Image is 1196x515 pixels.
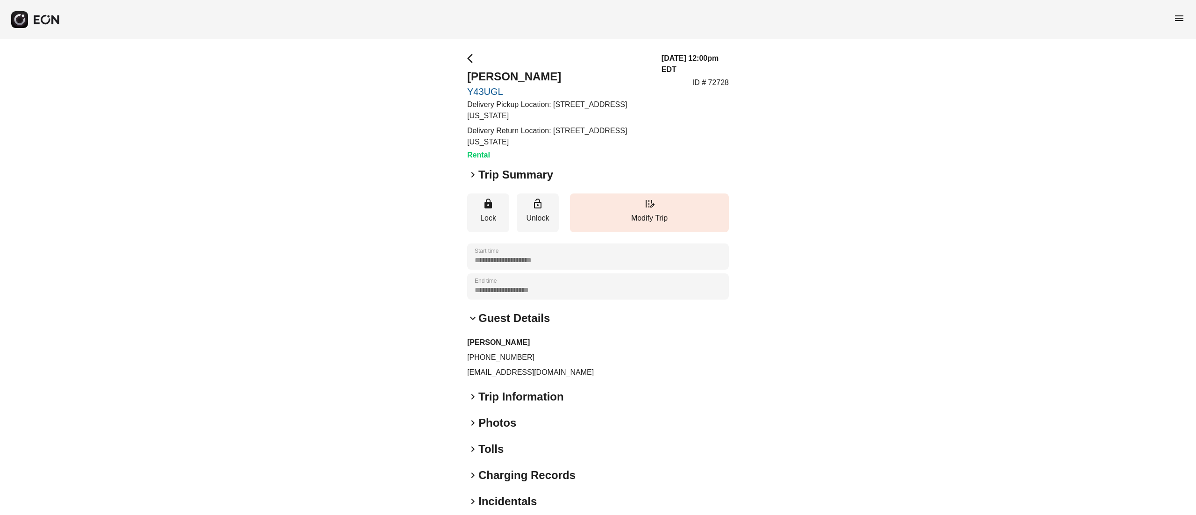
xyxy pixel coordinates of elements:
[467,391,478,402] span: keyboard_arrow_right
[467,352,729,363] p: [PHONE_NUMBER]
[478,415,516,430] h2: Photos
[483,198,494,209] span: lock
[467,313,478,324] span: keyboard_arrow_down
[467,125,650,148] p: Delivery Return Location: [STREET_ADDRESS][US_STATE]
[467,417,478,429] span: keyboard_arrow_right
[532,198,543,209] span: lock_open
[478,311,550,326] h2: Guest Details
[467,443,478,455] span: keyboard_arrow_right
[692,77,729,88] p: ID # 72728
[467,99,650,122] p: Delivery Pickup Location: [STREET_ADDRESS][US_STATE]
[478,442,504,457] h2: Tolls
[570,193,729,232] button: Modify Trip
[467,496,478,507] span: keyboard_arrow_right
[467,53,478,64] span: arrow_back_ios
[478,468,576,483] h2: Charging Records
[478,494,537,509] h2: Incidentals
[478,167,553,182] h2: Trip Summary
[467,193,509,232] button: Lock
[467,367,729,378] p: [EMAIL_ADDRESS][DOMAIN_NAME]
[575,213,724,224] p: Modify Trip
[644,198,655,209] span: edit_road
[521,213,554,224] p: Unlock
[467,337,729,348] h3: [PERSON_NAME]
[467,150,650,161] h3: Rental
[467,86,650,97] a: Y43UGL
[517,193,559,232] button: Unlock
[662,53,729,75] h3: [DATE] 12:00pm EDT
[467,470,478,481] span: keyboard_arrow_right
[478,389,564,404] h2: Trip Information
[467,69,650,84] h2: [PERSON_NAME]
[1174,13,1185,24] span: menu
[467,169,478,180] span: keyboard_arrow_right
[472,213,505,224] p: Lock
